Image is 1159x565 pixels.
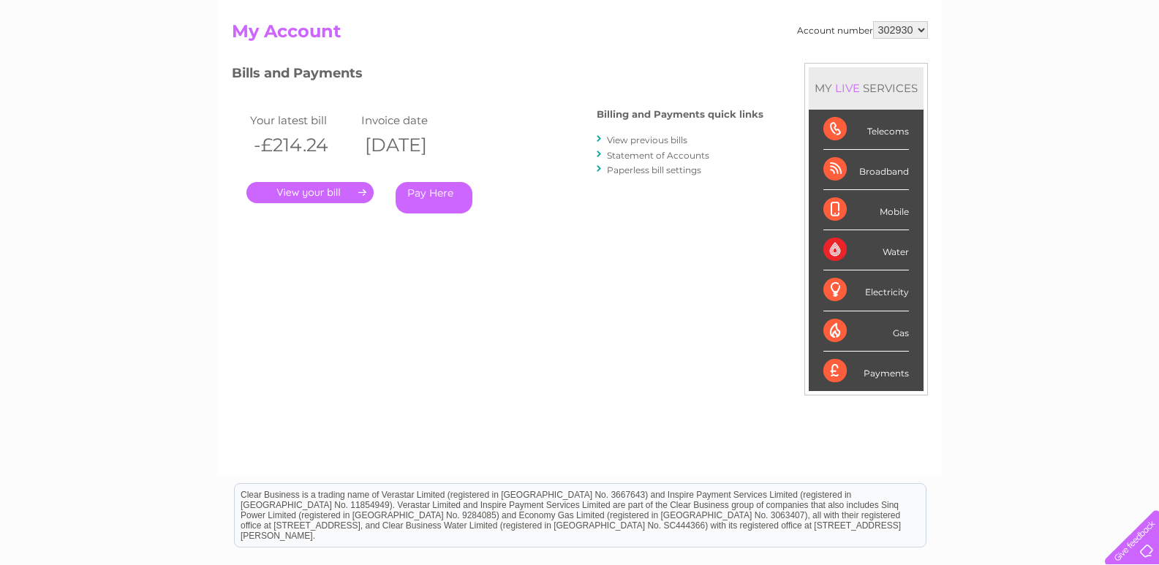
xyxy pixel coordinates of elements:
td: Your latest bill [246,110,358,130]
a: Log out [1111,62,1145,73]
div: Account number [797,21,928,39]
div: Clear Business is a trading name of Verastar Limited (registered in [GEOGRAPHIC_DATA] No. 3667643... [235,8,926,71]
h4: Billing and Payments quick links [597,109,763,120]
a: Paperless bill settings [607,164,701,175]
div: LIVE [832,81,863,95]
h2: My Account [232,21,928,49]
a: View previous bills [607,134,687,145]
a: Blog [1032,62,1053,73]
img: logo.png [40,38,115,83]
div: Mobile [823,190,909,230]
a: Contact [1062,62,1098,73]
div: Water [823,230,909,270]
a: Water [902,62,929,73]
a: . [246,182,374,203]
div: Payments [823,352,909,391]
div: Broadband [823,150,909,190]
th: [DATE] [358,130,469,160]
a: Telecoms [979,62,1023,73]
a: Statement of Accounts [607,150,709,161]
a: Pay Here [396,182,472,213]
td: Invoice date [358,110,469,130]
h3: Bills and Payments [232,63,763,88]
a: Energy [938,62,970,73]
div: Telecoms [823,110,909,150]
div: MY SERVICES [809,67,924,109]
div: Gas [823,311,909,352]
a: 0333 014 3131 [883,7,984,26]
div: Electricity [823,270,909,311]
th: -£214.24 [246,130,358,160]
